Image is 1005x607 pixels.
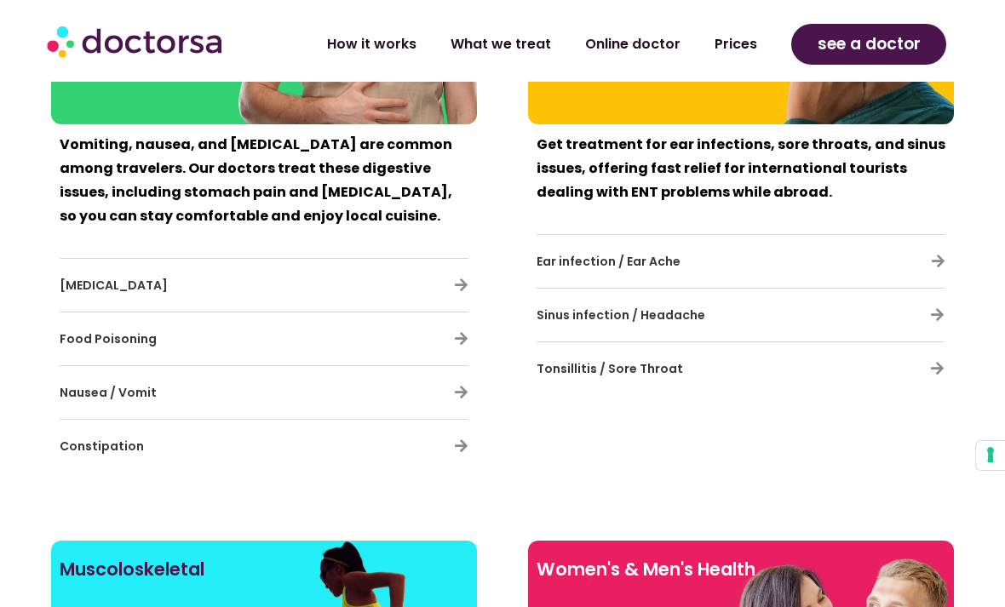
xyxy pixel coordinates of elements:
span: see a doctor [818,31,921,58]
span: Sinus infection / Headache [537,306,705,324]
a: What we treat [434,25,568,64]
span: [MEDICAL_DATA] [60,277,168,294]
span: Constipation [60,438,144,455]
a: Prices [698,25,774,64]
p: Vomiting, nausea, and [MEDICAL_DATA] are common among travelers. Our doctors treat these digestiv... [60,133,468,228]
span: Nausea / Vomit [60,384,157,401]
h2: Muscoloskeletal [60,549,468,590]
a: How it works [310,25,434,64]
p: Get treatment for ear infections, sore throats, and sinus issues, offering fast relief for intern... [537,133,945,204]
span: Ear infection / Ear Ache [537,253,681,270]
span: Food Poisoning [60,330,157,347]
a: Online doctor [568,25,698,64]
nav: Menu [273,25,774,64]
button: Your consent preferences for tracking technologies [976,441,1005,470]
a: see a doctor [791,24,947,65]
h2: Women's & Men's Health [537,549,945,590]
span: Tonsillitis / Sore Throat [537,360,683,377]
